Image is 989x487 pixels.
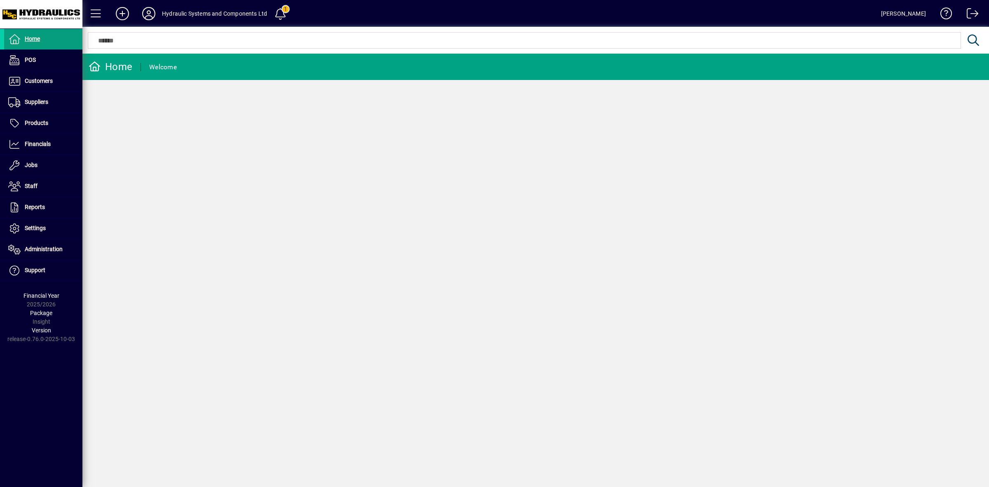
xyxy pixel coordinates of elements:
[934,2,952,28] a: Knowledge Base
[25,183,37,189] span: Staff
[25,204,45,210] span: Reports
[4,197,82,218] a: Reports
[4,218,82,239] a: Settings
[136,6,162,21] button: Profile
[149,61,177,74] div: Welcome
[23,292,59,299] span: Financial Year
[4,50,82,71] a: POS
[4,113,82,134] a: Products
[32,327,51,334] span: Version
[25,267,45,273] span: Support
[4,92,82,113] a: Suppliers
[961,2,979,28] a: Logout
[25,246,63,252] span: Administration
[881,7,926,20] div: [PERSON_NAME]
[25,35,40,42] span: Home
[89,60,132,73] div: Home
[25,56,36,63] span: POS
[25,99,48,105] span: Suppliers
[4,260,82,281] a: Support
[25,162,37,168] span: Jobs
[4,134,82,155] a: Financials
[25,141,51,147] span: Financials
[109,6,136,21] button: Add
[25,225,46,231] span: Settings
[4,71,82,92] a: Customers
[25,120,48,126] span: Products
[25,78,53,84] span: Customers
[4,155,82,176] a: Jobs
[30,310,52,316] span: Package
[4,239,82,260] a: Administration
[4,176,82,197] a: Staff
[162,7,267,20] div: Hydraulic Systems and Components Ltd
